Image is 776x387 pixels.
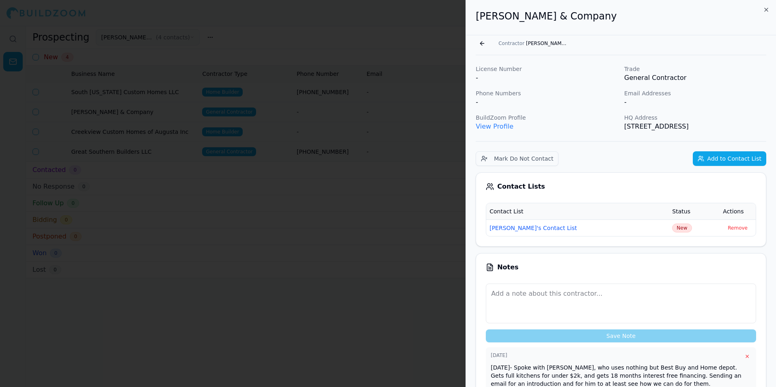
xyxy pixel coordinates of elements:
th: Status [669,203,720,219]
button: New [672,224,692,232]
span: [PERSON_NAME] & Company [526,40,567,47]
div: - [624,97,766,107]
span: Click to update status [672,224,692,232]
span: [DATE] [491,352,507,359]
p: [STREET_ADDRESS] [624,122,766,131]
button: Contractor[PERSON_NAME] & Company [494,38,571,49]
button: Remove [723,223,752,233]
span: Contractor [498,40,524,47]
button: Mark Do Not Contact [476,151,558,166]
p: Phone Numbers [476,89,618,97]
th: Actions [720,203,756,219]
p: License Number [476,65,618,73]
p: Email Addresses [624,89,766,97]
div: Notes [486,263,756,271]
div: Contact Lists [486,183,756,191]
th: Contact List [486,203,669,219]
p: HQ Address [624,114,766,122]
button: [PERSON_NAME]'s Contact List [489,224,577,232]
button: Add to Contact List [693,151,766,166]
a: View Profile [476,123,513,130]
div: - [476,97,618,107]
button: × [743,352,751,360]
p: Trade [624,65,766,73]
p: General Contractor [624,73,766,83]
p: - [476,73,618,83]
p: BuildZoom Profile [476,114,618,122]
h2: [PERSON_NAME] & Company [476,10,766,23]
